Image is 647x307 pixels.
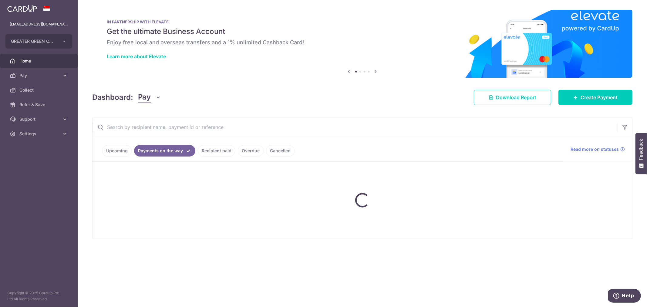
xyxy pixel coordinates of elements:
span: Pay [138,92,151,103]
span: Feedback [639,139,644,160]
a: Read more on statuses [571,146,625,152]
a: Learn more about Elevate [107,53,166,59]
span: GREATER GREEN COMPANY PTE. LTD. [11,38,56,44]
span: Refer & Save [19,102,59,108]
h5: Get the ultimate Business Account [107,27,618,36]
h6: Enjoy free local and overseas transfers and a 1% unlimited Cashback Card! [107,39,618,46]
span: Collect [19,87,59,93]
a: Download Report [474,90,551,105]
input: Search by recipient name, payment id or reference [93,117,618,137]
span: Pay [19,73,59,79]
a: Create Payment [558,90,632,105]
span: Home [19,58,59,64]
button: GREATER GREEN COMPANY PTE. LTD. [5,34,72,49]
span: Settings [19,131,59,137]
a: Payments on the way [134,145,195,157]
button: Feedback - Show survey [635,133,647,174]
span: Download Report [496,94,536,101]
img: Renovation banner [92,10,632,78]
span: Support [19,116,59,122]
p: [EMAIL_ADDRESS][DOMAIN_NAME] [10,21,68,27]
span: Create Payment [581,94,618,101]
span: Read more on statuses [571,146,619,152]
h4: Dashboard: [92,92,133,103]
button: Pay [138,92,161,103]
img: CardUp [7,5,37,12]
p: IN PARTNERSHIP WITH ELEVATE [107,19,618,24]
iframe: Opens a widget where you can find more information [608,289,641,304]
